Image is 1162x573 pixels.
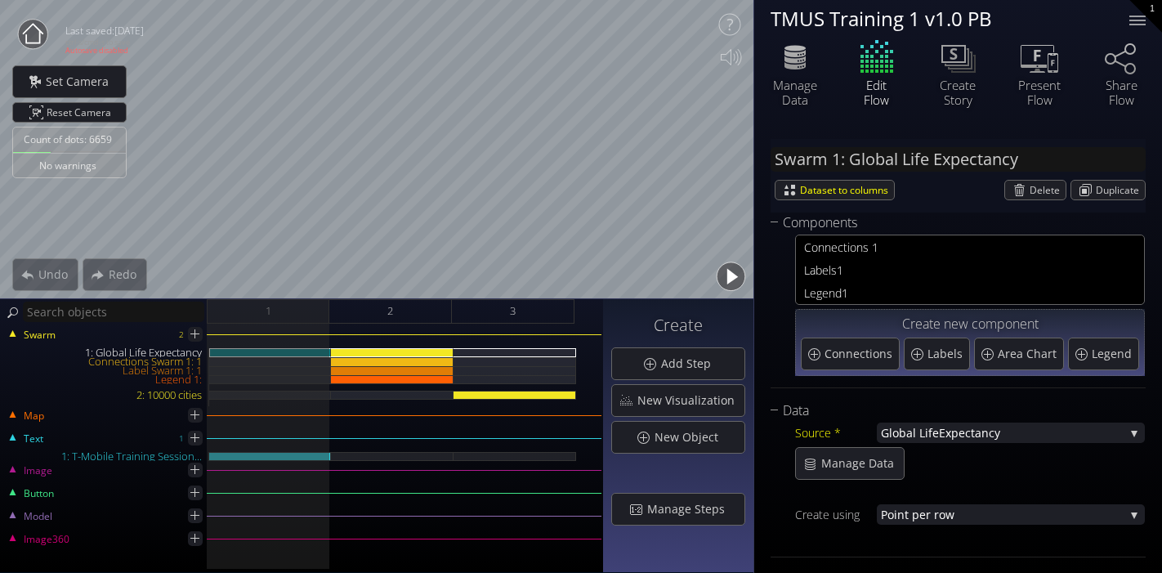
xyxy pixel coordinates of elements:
span: Con [804,237,825,257]
div: 1: Global Life Expectancy [2,348,208,357]
div: Create new component [801,315,1139,335]
span: 1 [842,283,1135,303]
span: Map [23,409,44,423]
span: Expectancy [939,423,1124,443]
span: New Visualization [637,392,744,409]
div: 1: T-Mobile Training Session... [2,452,208,461]
span: Global Life [881,423,939,443]
span: Legend [1092,346,1136,362]
span: nections 1 [825,237,1135,257]
span: nt per row [897,504,1124,525]
span: Poi [881,504,897,525]
span: Connections [825,346,896,362]
span: Model [23,509,52,524]
span: 1 [266,301,271,321]
span: 2 [387,301,393,321]
div: 2 [179,325,184,345]
div: Share Flow [1093,78,1150,107]
span: Dataset to columns [800,181,894,199]
span: Manage Data [820,455,904,472]
span: Text [23,432,43,446]
div: Manage Data [766,78,824,107]
span: Swarm [23,328,56,342]
h3: Create [611,316,745,334]
div: Source * [795,423,877,443]
div: Legend 1: [2,375,208,384]
div: Create Story [929,78,986,107]
span: Legend [804,283,842,303]
span: Reset Camera [47,103,117,122]
span: New Object [654,429,728,445]
div: Create using [795,504,877,525]
span: Set Camera [45,74,118,90]
div: Present Flow [1011,78,1068,107]
span: Manage Steps [646,501,735,517]
span: Delete [1030,181,1066,199]
span: Image360 [23,532,69,547]
div: Components [771,213,1125,233]
span: 3 [510,301,516,321]
span: Add Step [660,356,721,372]
span: 1 [837,260,1135,280]
span: Button [23,486,54,501]
div: Label Swarm 1: 1 [2,366,208,375]
span: Image [23,463,52,478]
span: Duplicate [1096,181,1145,199]
div: 2: 10000 cities [2,391,208,400]
span: Labels [804,260,837,280]
input: Search objects [23,302,204,322]
div: Connections Swarm 1: 1 [2,357,208,366]
span: Labels [927,346,967,362]
div: TMUS Training 1 v1.0 PB [771,8,1109,29]
span: Area Chart [998,346,1061,362]
div: Data [771,401,1125,421]
div: 1 [179,428,184,449]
